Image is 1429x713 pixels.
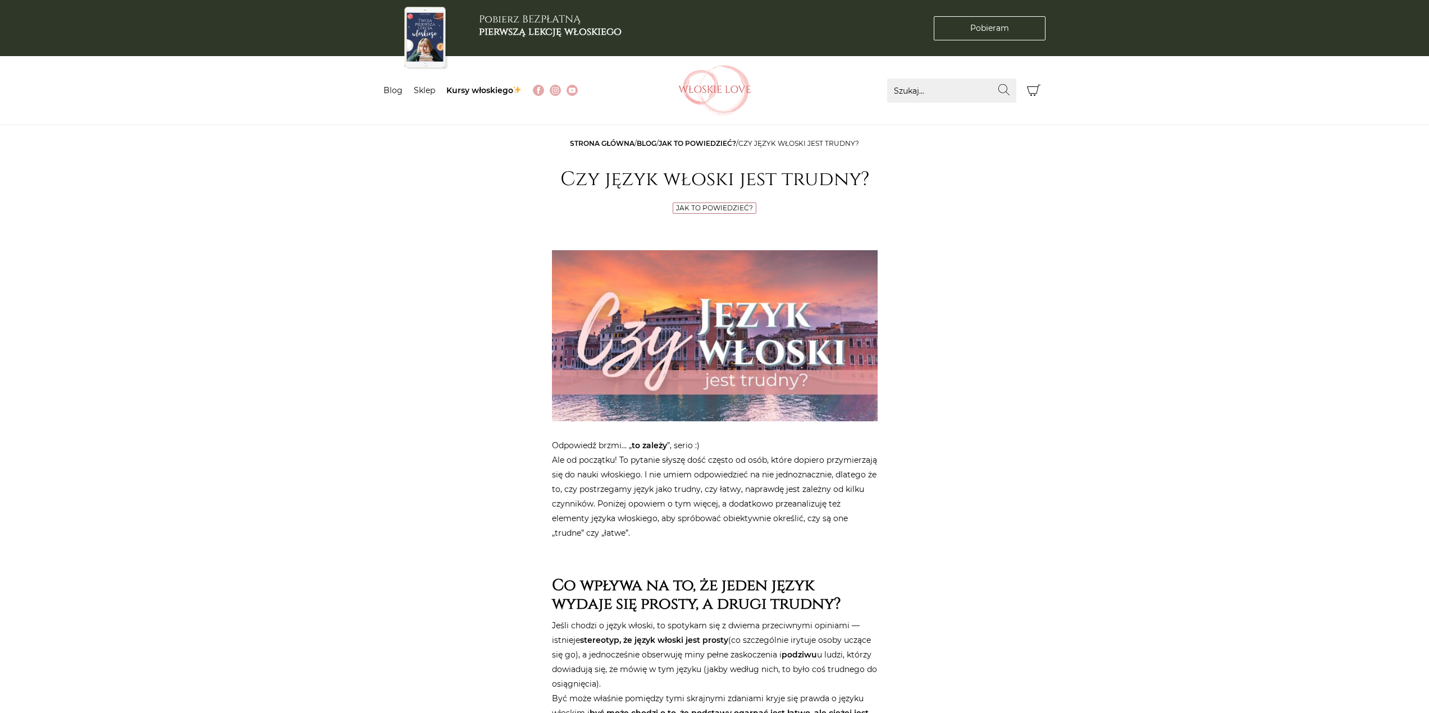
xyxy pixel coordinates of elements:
[479,25,622,39] b: pierwszą lekcję włoskiego
[570,139,859,148] span: / / /
[678,65,751,116] img: Włoskielove
[887,79,1016,103] input: Szukaj...
[414,85,435,95] a: Sklep
[632,440,667,450] strong: to zależy
[513,86,521,94] img: ✨
[676,204,753,212] a: Jak to powiedzieć?
[552,438,878,540] p: Odpowiedź brzmi… „ ”, serio :) Ale od początku! To pytanie słyszę dość często od osób, które dopi...
[570,139,634,148] a: Strona główna
[479,13,622,38] h3: Pobierz BEZPŁATNĄ
[970,22,1009,34] span: Pobieram
[738,139,859,148] span: Czy język włoski jest trudny?
[637,139,656,148] a: Blog
[1022,79,1046,103] button: Koszyk
[552,575,841,615] strong: Co wpływa na to, że jeden język wydaje się prosty, a drugi trudny?
[580,635,728,645] strong: stereotyp, że język włoski jest prosty
[446,85,522,95] a: Kursy włoskiego
[934,16,1046,40] a: Pobieram
[782,650,817,660] strong: podziwu
[659,139,736,148] a: Jak to powiedzieć?
[552,168,878,191] h1: Czy język włoski jest trudny?
[383,85,403,95] a: Blog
